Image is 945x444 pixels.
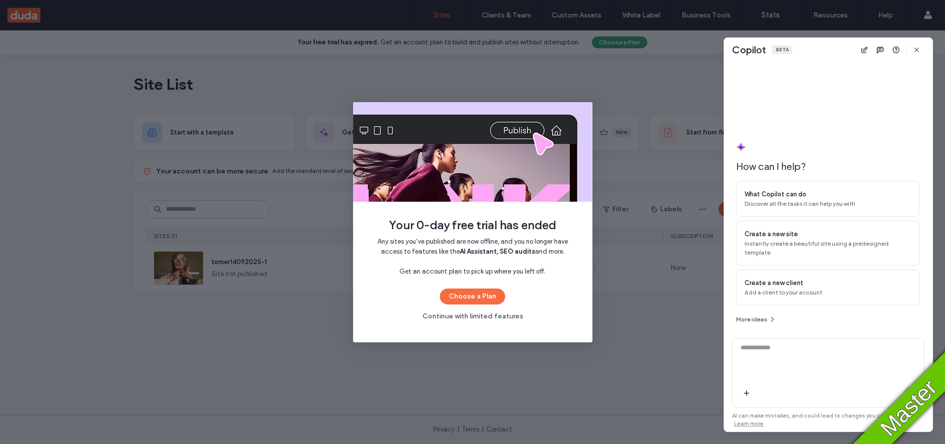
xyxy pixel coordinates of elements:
button: Continue with limited features [422,308,523,324]
span: AI can make mistakes, and could lead to changes you can’t undo. [732,412,908,427]
span: Any sites you’ve published are now offline, and you no longer have access to features like the an... [378,238,568,255]
div: Create a new siteInstantly create a beautiful site using a predesigned template [736,221,920,266]
span: Create a new client [745,278,803,288]
span: Instantly create a beautiful site using a predesigned template [745,239,911,257]
button: More ideas [736,313,776,325]
div: What Copilot can doDiscover all the tasks it can help you with [736,181,920,217]
span: Your 0-day free trial has ended [369,218,576,233]
div: Beta [772,45,792,54]
span: What Copilot can do [745,189,806,199]
img: trial_expired.png [353,102,592,202]
span: How can I help? [736,160,920,173]
button: Choose a Plan [440,289,505,304]
span: Create a new site [745,229,798,239]
span: Copilot [732,43,766,56]
b: AI Assistant, SEO audits [460,248,535,255]
div: Create a new clientAdd a client to your account [736,270,920,305]
a: Learn more [734,420,763,428]
span: Add a client to your account [745,288,911,297]
span: Discover all the tasks it can help you with [745,199,911,208]
span: Get an account plan to pick up where you left off. [369,267,576,277]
